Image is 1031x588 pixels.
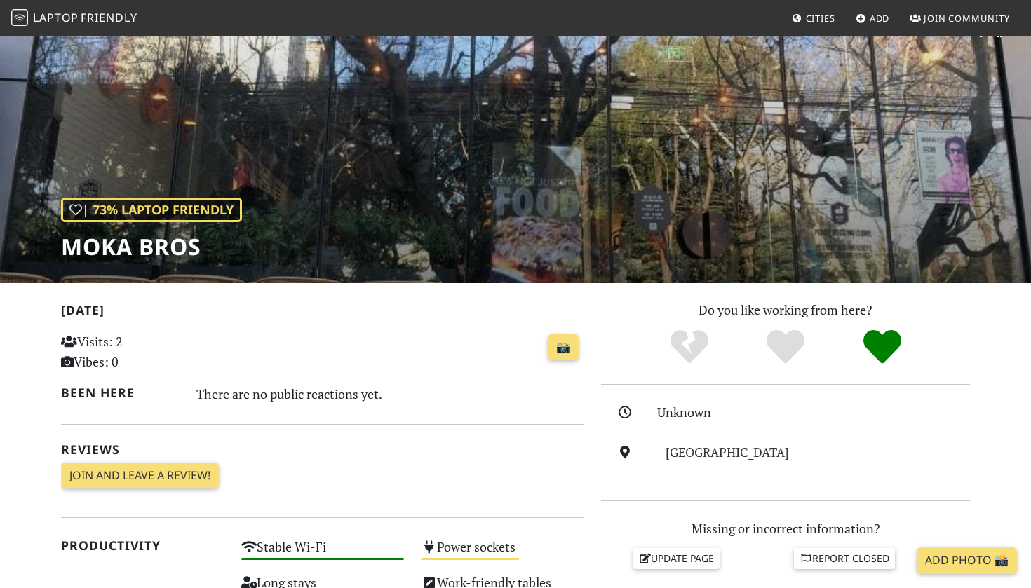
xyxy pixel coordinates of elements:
a: Update page [633,548,720,569]
div: Stable Wi-Fi [233,535,413,571]
div: Yes [737,328,834,367]
h2: Reviews [61,442,584,457]
h2: Productivity [61,538,224,553]
h2: [DATE] [61,303,584,323]
div: There are no public reactions yet. [196,383,585,405]
span: Add [870,12,890,25]
span: Cities [806,12,835,25]
p: Do you like working from here? [601,300,970,320]
p: Missing or incorrect information? [601,519,970,539]
a: Add [850,6,896,31]
div: | 73% Laptop Friendly [61,198,242,222]
p: Visits: 2 Vibes: 0 [61,331,224,372]
h1: Moka Bros [61,233,242,260]
a: LaptopFriendly LaptopFriendly [11,6,137,31]
div: Unknown [657,402,978,423]
div: No [641,328,738,367]
span: Laptop [33,10,79,25]
div: Power sockets [412,535,593,571]
a: Join and leave a review! [61,463,219,489]
a: [GEOGRAPHIC_DATA] [666,444,789,460]
img: LaptopFriendly [11,9,28,26]
a: Cities [786,6,841,31]
a: Add Photo 📸 [917,547,1017,574]
span: Join Community [924,12,1010,25]
h2: Been here [61,385,180,400]
span: Friendly [81,10,137,25]
a: Join Community [904,6,1016,31]
a: Report closed [794,548,895,569]
a: 📸 [548,334,579,361]
div: Definitely! [834,328,931,367]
